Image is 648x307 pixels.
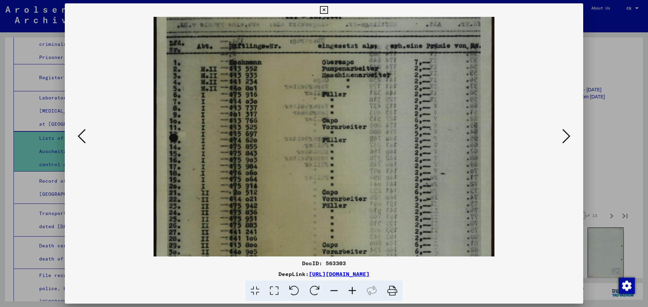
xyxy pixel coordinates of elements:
[309,271,370,277] a: [URL][DOMAIN_NAME]
[619,278,635,294] img: Change consent
[65,270,583,278] div: DeepLink:
[65,259,583,267] div: DocID: 563303
[618,277,634,294] div: Change consent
